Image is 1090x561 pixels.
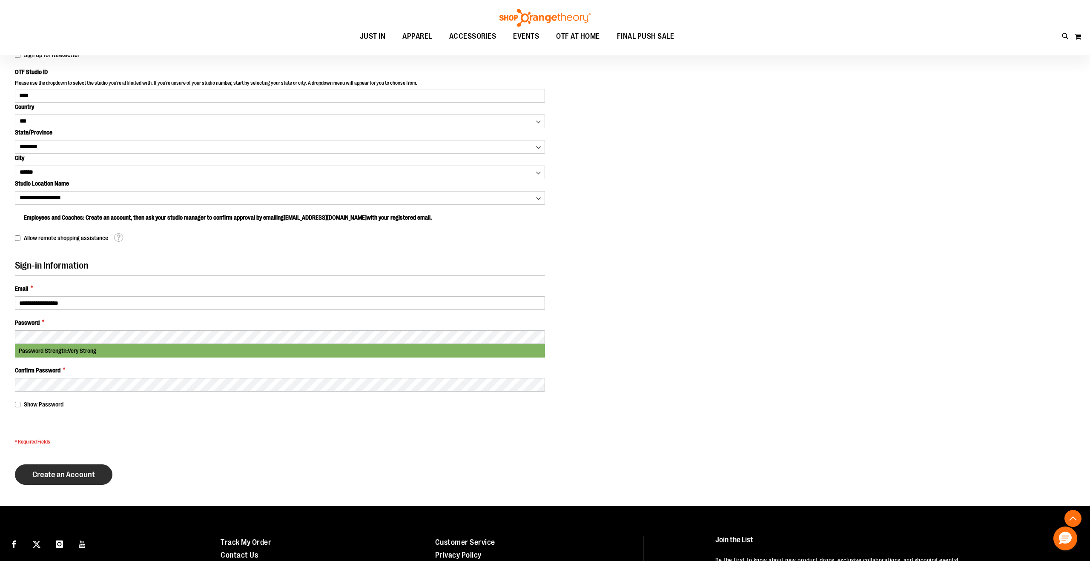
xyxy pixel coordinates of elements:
[513,27,539,46] span: EVENTS
[351,27,394,46] a: JUST IN
[52,536,67,551] a: Visit our Instagram page
[15,284,28,293] span: Email
[221,538,271,547] a: Track My Order
[548,27,608,46] a: OTF AT HOME
[15,103,34,110] span: Country
[435,551,482,559] a: Privacy Policy
[15,180,69,187] span: Studio Location Name
[394,27,441,46] a: APPAREL
[556,27,600,46] span: OTF AT HOME
[498,9,592,27] img: Shop Orangetheory
[15,366,60,375] span: Confirm Password
[15,464,112,485] button: Create an Account
[15,69,48,75] span: OTF Studio ID
[29,536,44,551] a: Visit our X page
[15,260,88,271] span: Sign-in Information
[15,318,40,327] span: Password
[402,27,432,46] span: APPAREL
[1053,527,1077,550] button: Hello, have a question? Let’s chat.
[449,27,496,46] span: ACCESSORIES
[68,347,96,354] span: Very Strong
[1064,510,1081,527] button: Back To Top
[15,129,52,136] span: State/Province
[608,27,683,46] a: FINAL PUSH SALE
[360,27,386,46] span: JUST IN
[32,470,95,479] span: Create an Account
[15,344,545,358] div: Password Strength:
[24,401,63,408] span: Show Password
[75,536,90,551] a: Visit our Youtube page
[6,536,21,551] a: Visit our Facebook page
[15,155,24,161] span: City
[221,551,258,559] a: Contact Us
[33,541,40,548] img: Twitter
[435,538,495,547] a: Customer Service
[441,27,505,46] a: ACCESSORIES
[15,80,545,89] p: Please use the dropdown to select the studio you're affiliated with. If you're unsure of your stu...
[24,214,432,221] span: Employees and Coaches: Create an account, then ask your studio manager to confirm approval by ema...
[15,438,545,446] span: * Required Fields
[24,52,80,58] span: Sign Up for Newsletter
[24,235,108,241] span: Allow remote shopping assistance
[617,27,674,46] span: FINAL PUSH SALE
[505,27,548,46] a: EVENTS
[715,536,1066,552] h4: Join the List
